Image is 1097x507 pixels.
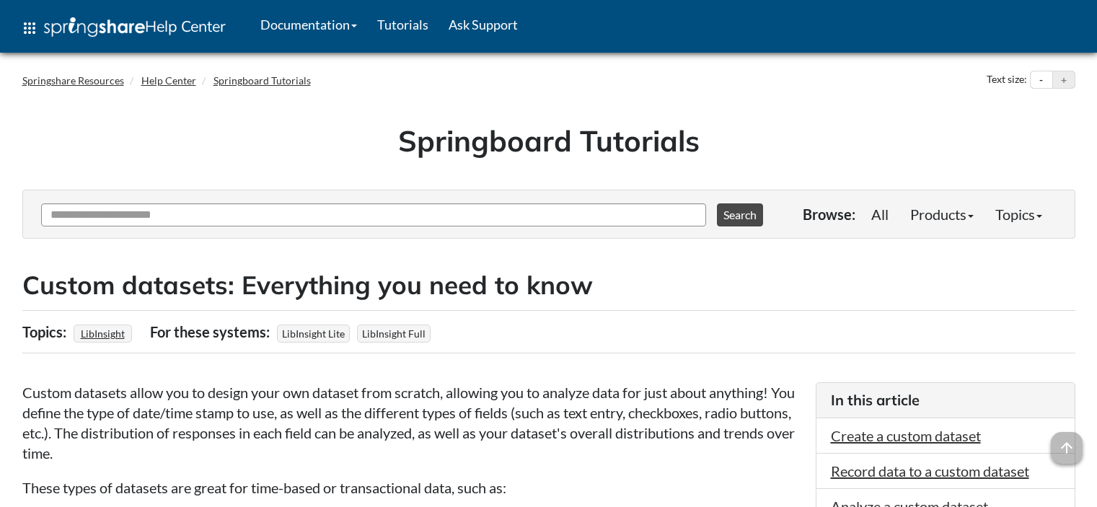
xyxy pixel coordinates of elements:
[277,325,350,343] span: LibInsight Lite
[22,318,70,345] div: Topics:
[250,6,367,43] a: Documentation
[22,477,801,498] p: These types of datasets are great for time-based or transactional data, such as:
[899,200,984,229] a: Products
[1051,433,1083,451] a: arrow_upward
[1031,71,1052,89] button: Decrease text size
[22,382,801,463] p: Custom datasets allow you to design your own dataset from scratch, allowing you to analyze data f...
[803,204,855,224] p: Browse:
[22,74,124,87] a: Springshare Resources
[141,74,196,87] a: Help Center
[1051,432,1083,464] span: arrow_upward
[357,325,431,343] span: LibInsight Full
[831,390,1060,410] h3: In this article
[21,19,38,37] span: apps
[145,17,226,35] span: Help Center
[213,74,311,87] a: Springboard Tutorials
[33,120,1065,161] h1: Springboard Tutorials
[860,200,899,229] a: All
[44,17,145,37] img: Springshare
[439,6,528,43] a: Ask Support
[831,427,981,444] a: Create a custom dataset
[1053,71,1075,89] button: Increase text size
[22,268,1075,303] h2: Custom datasets: Everything you need to know
[717,203,763,226] button: Search
[984,200,1053,229] a: Topics
[831,462,1029,480] a: Record data to a custom dataset
[11,6,236,50] a: apps Help Center
[984,71,1030,89] div: Text size:
[79,323,127,344] a: LibInsight
[367,6,439,43] a: Tutorials
[150,318,273,345] div: For these systems:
